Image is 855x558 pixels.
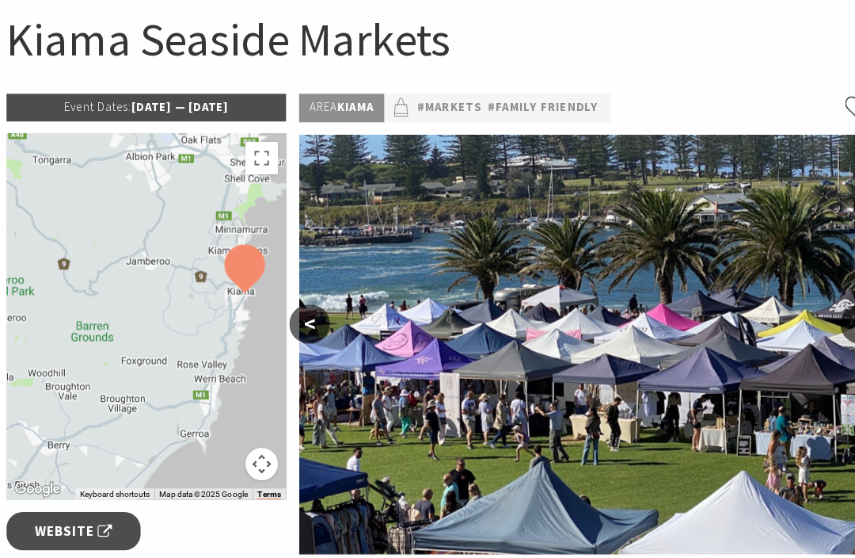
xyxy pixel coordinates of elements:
[302,97,329,111] span: Area
[239,436,271,468] button: Map camera controls
[291,131,849,540] img: Kiama Seaside Market
[155,476,241,485] span: Map data ©2025 Google
[10,466,63,487] a: Open this area in Google Maps (opens a new window)
[282,296,321,334] button: <
[251,476,274,486] a: Terms (opens in new tab)
[34,506,110,528] span: Website
[475,95,583,114] a: #Family Friendly
[10,466,63,487] img: Google
[78,476,146,487] button: Keyboard shortcuts
[63,97,128,111] span: Event Dates:
[6,9,849,67] h1: Kiama Seaside Markets
[406,95,469,114] a: #Markets
[6,499,137,536] a: Website
[291,91,374,118] p: Kiama
[6,91,279,117] p: [DATE] — [DATE]
[239,138,271,170] button: Toggle fullscreen view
